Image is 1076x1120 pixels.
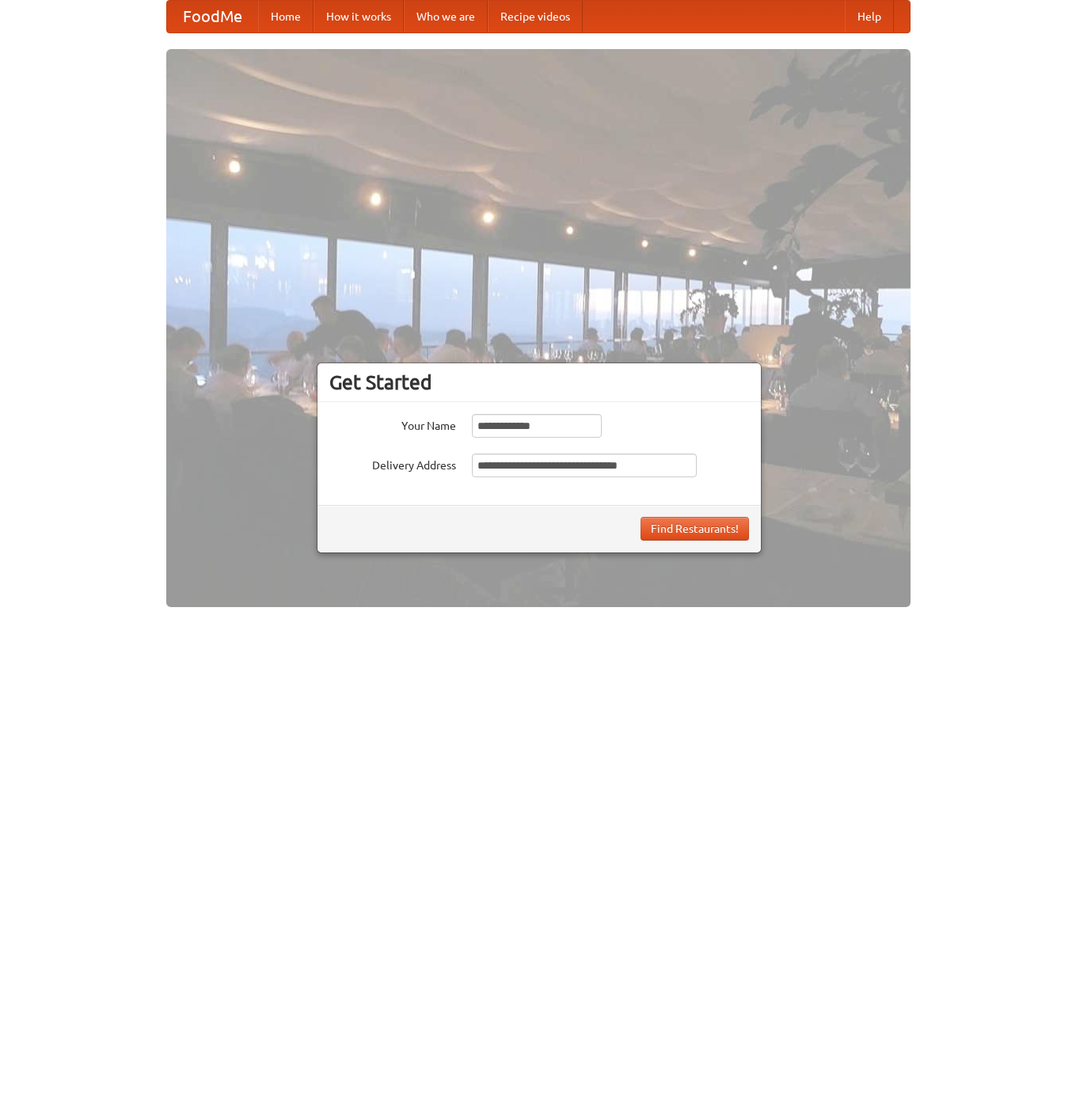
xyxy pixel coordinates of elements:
a: Recipe videos [488,1,583,32]
a: How it works [314,1,404,32]
h3: Get Started [329,370,749,394]
a: Who we are [404,1,488,32]
button: Find Restaurants! [641,517,749,541]
a: Help [845,1,894,32]
label: Your Name [329,414,456,434]
a: FoodMe [167,1,258,32]
label: Delivery Address [329,454,456,473]
a: Home [258,1,314,32]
